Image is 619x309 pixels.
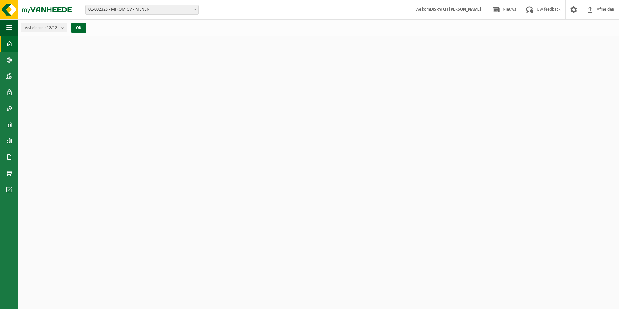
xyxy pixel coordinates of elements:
[45,26,59,30] count: (12/12)
[25,23,59,33] span: Vestigingen
[86,5,198,14] span: 01-002325 - MIROM OV - MENEN
[71,23,86,33] button: OK
[21,23,67,32] button: Vestigingen(12/12)
[85,5,199,15] span: 01-002325 - MIROM OV - MENEN
[430,7,481,12] strong: DISPATCH [PERSON_NAME]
